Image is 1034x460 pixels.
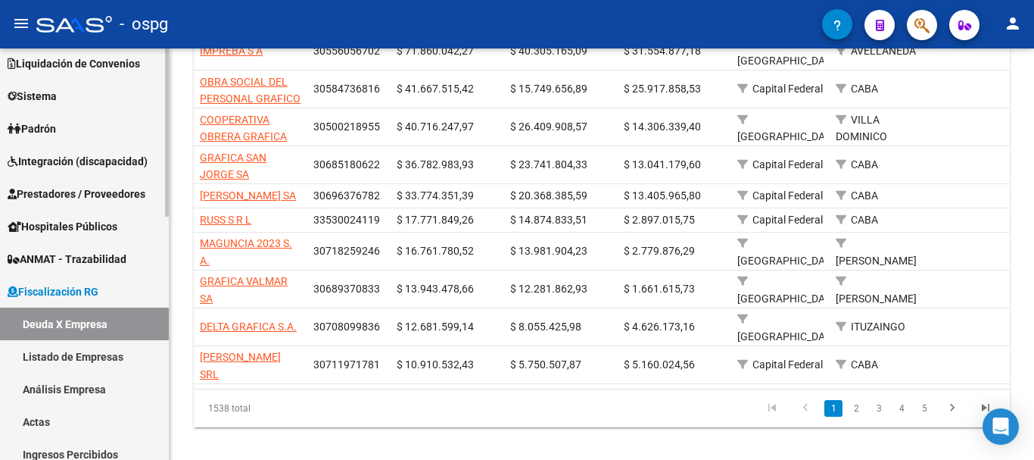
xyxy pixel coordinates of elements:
span: [PERSON_NAME] SA [200,189,296,202]
span: CABA [851,189,878,202]
span: $ 16.761.780,52 [397,245,474,257]
span: Capital Federal [752,214,823,226]
li: page 4 [890,396,913,421]
span: CABA [851,83,878,95]
span: [GEOGRAPHIC_DATA] [737,130,839,142]
span: Liquidación de Convenios [8,55,140,72]
span: Prestadores / Proveedores [8,186,145,202]
span: $ 25.917.858,53 [624,83,701,95]
span: MAGUNCIA 2023 S. A. [200,237,292,267]
span: 30500218955 [313,120,380,133]
span: $ 17.771.849,26 [397,214,474,226]
span: $ 31.554.877,18 [624,45,701,57]
a: 1 [824,400,842,417]
span: CABA [851,158,878,171]
span: 30718259246 [313,245,380,257]
a: 3 [870,400,888,417]
a: go to next page [938,400,967,417]
span: 30689370833 [313,283,380,295]
span: Capital Federal [752,158,823,171]
span: RUSS S R L [200,214,251,226]
span: Hospitales Públicos [8,218,117,235]
span: $ 1.661.615,73 [624,283,695,295]
span: Capital Federal [752,189,823,202]
span: [PERSON_NAME] [836,293,917,305]
span: $ 2.897.015,75 [624,214,695,226]
span: $ 26.409.908,57 [510,120,587,133]
span: AVELLANEDA [851,45,916,57]
li: page 2 [845,396,867,421]
span: [PERSON_NAME] SRL [200,351,281,380]
a: go to last page [971,400,1000,417]
div: Open Intercom Messenger [983,408,1019,445]
span: $ 12.281.862,93 [510,283,587,295]
li: page 3 [867,396,890,421]
span: $ 40.716.247,97 [397,120,474,133]
span: $ 33.774.351,39 [397,189,474,202]
span: OBRA SOCIAL DEL PERSONAL GRAFICO [200,76,301,105]
span: CABA [851,214,878,226]
span: [GEOGRAPHIC_DATA] [737,330,839,343]
a: go to previous page [791,400,820,417]
a: go to first page [758,400,786,417]
span: 30696376782 [313,189,380,202]
span: Fiscalización RG [8,283,98,300]
span: CABA [851,358,878,371]
span: $ 20.368.385,59 [510,189,587,202]
span: $ 5.750.507,87 [510,358,581,371]
span: $ 15.749.656,89 [510,83,587,95]
span: $ 13.041.179,60 [624,158,701,171]
mat-icon: menu [12,14,30,33]
span: $ 14.306.339,40 [624,120,701,133]
span: Capital Federal [752,358,823,371]
span: $ 2.779.876,29 [624,245,695,257]
span: [GEOGRAPHIC_DATA] [737,293,839,305]
mat-icon: person [1004,14,1022,33]
span: COOPERATIVA OBRERA GRAFICA TALLERES ARGENTINOS (C.O.G.T.A.L.) DE TRABAJO LIMITADA [200,114,296,212]
span: $ 4.626.173,16 [624,321,695,333]
span: $ 40.305.165,09 [510,45,587,57]
span: $ 13.405.965,80 [624,189,701,202]
span: $ 13.981.904,23 [510,245,587,257]
span: Integración (discapacidad) [8,153,148,170]
span: 30685180622 [313,158,380,171]
span: Padrón [8,120,56,137]
li: page 1 [822,396,845,421]
span: IMPREBA S A [200,45,263,57]
span: [PERSON_NAME] [836,255,917,267]
span: $ 71.860.042,27 [397,45,474,57]
a: 4 [892,400,911,417]
span: $ 23.741.804,33 [510,158,587,171]
span: [GEOGRAPHIC_DATA] [737,55,839,67]
div: 1538 total [194,390,354,427]
li: page 5 [913,396,936,421]
span: [GEOGRAPHIC_DATA] [737,255,839,267]
span: Capital Federal [752,83,823,95]
span: - ospg [120,8,168,41]
span: $ 13.943.478,66 [397,283,474,295]
span: VILLA DOMINICO [836,114,887,143]
span: ITUZAINGO [851,321,905,333]
span: Sistema [8,88,57,105]
span: GRAFICA VALMAR SA [200,275,288,305]
a: 2 [847,400,865,417]
span: GRAFICA SAN JORGE SA [200,152,266,181]
span: $ 36.782.983,93 [397,158,474,171]
span: 33530024119 [313,214,380,226]
span: 30708099836 [313,321,380,333]
span: $ 10.910.532,43 [397,358,474,371]
span: 30556056702 [313,45,380,57]
span: $ 8.055.425,98 [510,321,581,333]
span: $ 14.874.833,51 [510,214,587,226]
span: ANMAT - Trazabilidad [8,251,126,268]
span: $ 12.681.599,14 [397,321,474,333]
span: $ 5.160.024,56 [624,358,695,371]
span: 30711971781 [313,358,380,371]
a: 5 [915,400,933,417]
span: $ 41.667.515,42 [397,83,474,95]
span: DELTA GRAFICA S.A. [200,321,297,333]
span: 30584736816 [313,83,380,95]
